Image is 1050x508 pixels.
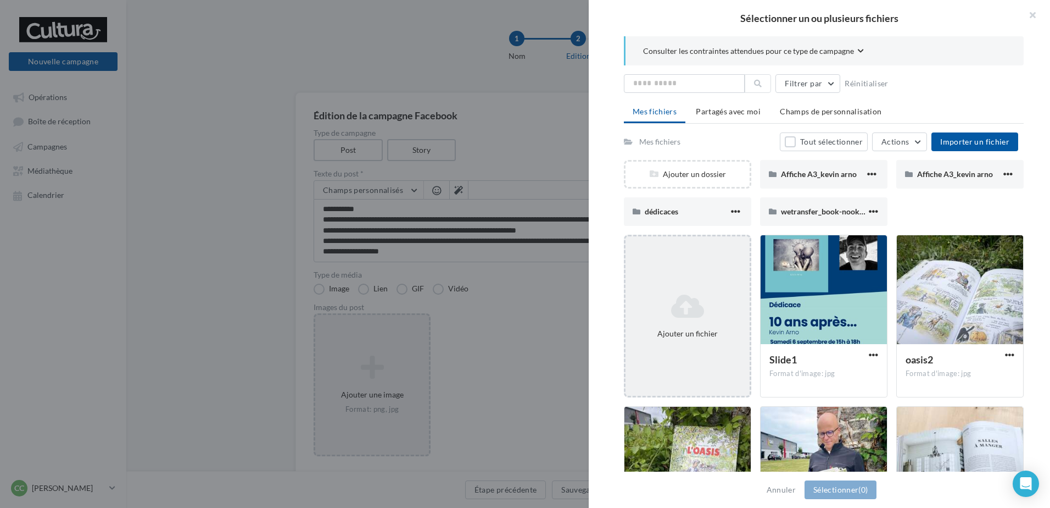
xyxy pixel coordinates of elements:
[769,354,797,366] span: Slide1
[1013,471,1039,497] div: Open Intercom Messenger
[606,13,1032,23] h2: Sélectionner un ou plusieurs fichiers
[780,107,881,116] span: Champs de personnalisation
[639,136,680,147] div: Mes fichiers
[931,132,1018,151] button: Importer un fichier
[805,481,876,499] button: Sélectionner(0)
[840,77,893,90] button: Réinitialiser
[625,169,750,180] div: Ajouter un dossier
[762,483,800,496] button: Annuler
[643,46,854,57] span: Consulter les contraintes attendues pour ce type de campagne
[881,137,909,146] span: Actions
[643,45,864,59] button: Consulter les contraintes attendues pour ce type de campagne
[645,207,678,216] span: dédicaces
[906,369,1014,379] div: Format d'image: jpg
[780,132,868,151] button: Tout sélectionner
[917,169,993,179] span: Affiche A3_kevin arno
[630,328,745,339] div: Ajouter un fichier
[858,485,868,494] span: (0)
[775,74,840,93] button: Filtrer par
[781,169,857,179] span: Affiche A3_kevin arno
[781,207,924,216] span: wetransfer_book-nook_2025-08-13_1259
[940,137,1009,146] span: Importer un fichier
[633,107,677,116] span: Mes fichiers
[696,107,761,116] span: Partagés avec moi
[769,369,878,379] div: Format d'image: jpg
[872,132,927,151] button: Actions
[906,354,933,366] span: oasis2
